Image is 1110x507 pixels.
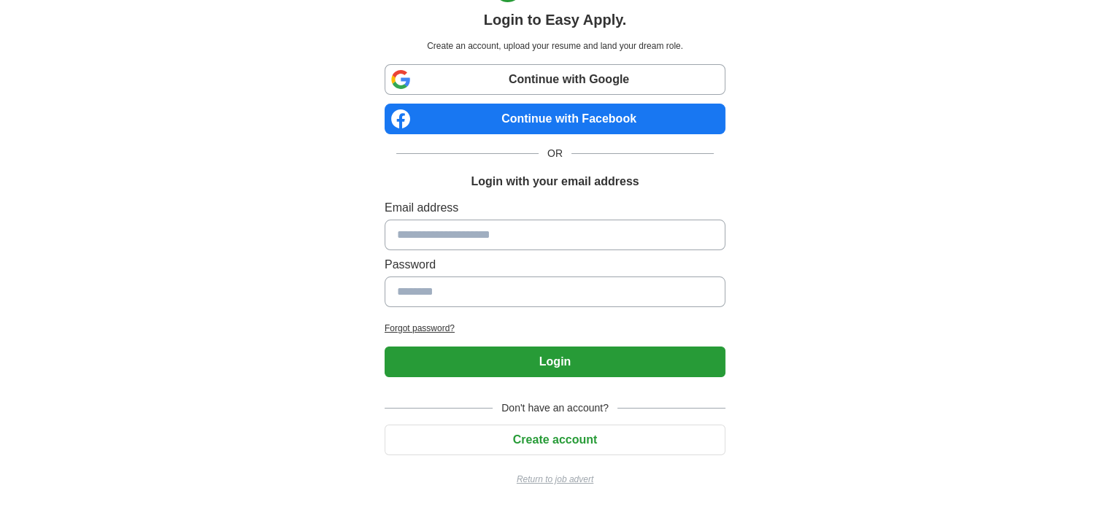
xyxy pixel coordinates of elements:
span: Don't have an account? [493,400,617,416]
h1: Login with your email address [471,173,639,190]
p: Create an account, upload your resume and land your dream role. [388,39,722,53]
button: Login [385,347,725,377]
a: Continue with Google [385,64,725,95]
a: Continue with Facebook [385,104,725,134]
label: Email address [385,199,725,217]
h1: Login to Easy Apply. [484,9,627,31]
label: Password [385,256,725,274]
span: OR [539,146,571,161]
a: Create account [385,433,725,446]
button: Create account [385,425,725,455]
a: Forgot password? [385,322,725,335]
a: Return to job advert [385,473,725,486]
